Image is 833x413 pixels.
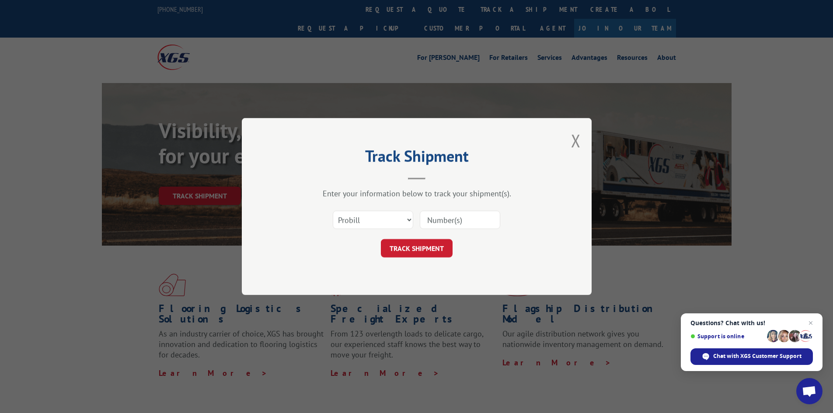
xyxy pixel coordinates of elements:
[796,378,823,404] div: Open chat
[713,352,802,360] span: Chat with XGS Customer Support
[690,333,764,340] span: Support is online
[286,188,548,198] div: Enter your information below to track your shipment(s).
[805,318,816,328] span: Close chat
[286,150,548,167] h2: Track Shipment
[420,211,500,229] input: Number(s)
[690,348,813,365] div: Chat with XGS Customer Support
[381,239,453,257] button: TRACK SHIPMENT
[690,319,813,326] span: Questions? Chat with us!
[571,129,581,152] button: Close modal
